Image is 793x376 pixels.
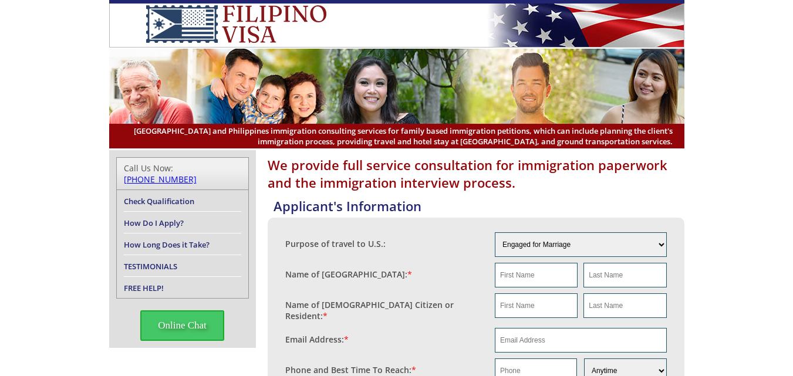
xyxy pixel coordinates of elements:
[124,261,177,272] a: TESTIMONIALS
[268,156,684,191] h1: We provide full service consultation for immigration paperwork and the immigration interview proc...
[583,293,666,318] input: Last Name
[140,310,224,341] span: Online Chat
[124,218,184,228] a: How Do I Apply?
[583,263,666,287] input: Last Name
[285,334,349,345] label: Email Address:
[285,299,484,321] label: Name of [DEMOGRAPHIC_DATA] Citizen or Resident:
[121,126,673,147] span: [GEOGRAPHIC_DATA] and Philippines immigration consulting services for family based immigration pe...
[285,364,416,375] label: Phone and Best Time To Reach:
[124,239,210,250] a: How Long Does it Take?
[495,293,578,318] input: First Name
[124,162,241,185] div: Call Us Now:
[285,238,386,249] label: Purpose of travel to U.S.:
[274,197,684,215] h4: Applicant's Information
[124,174,197,185] a: [PHONE_NUMBER]
[285,269,412,280] label: Name of [GEOGRAPHIC_DATA]:
[495,263,578,287] input: First Name
[495,328,667,353] input: Email Address
[124,283,164,293] a: FREE HELP!
[124,196,194,206] a: Check Qualification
